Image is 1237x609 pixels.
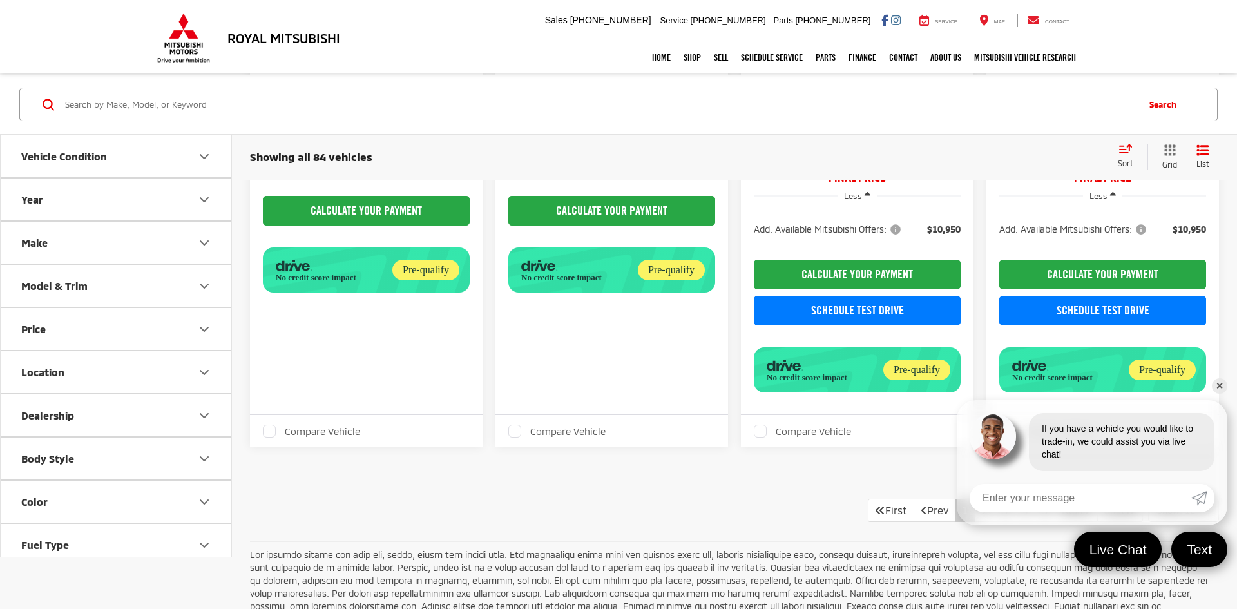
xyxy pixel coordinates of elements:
[935,19,957,24] span: Service
[21,323,46,335] div: Price
[21,193,43,206] div: Year
[1,351,233,393] button: LocationLocation
[1083,185,1122,208] button: Less
[883,41,924,73] a: Contact
[754,223,903,236] span: Add. Available Mitsubishi Offers:
[1029,413,1214,471] div: If you have a vehicle you would like to trade-in, we could assist you via live chat!
[1118,159,1133,168] span: Sort
[914,499,955,522] a: Previous PagePrev
[155,13,213,63] img: Mitsubishi
[1180,541,1218,558] span: Text
[754,223,905,236] button: Add. Available Mitsubishi Offers:
[754,260,961,289] : CALCULATE YOUR PAYMENT
[707,41,734,73] a: Sell
[646,41,677,73] a: Home
[754,296,961,325] a: Schedule Test Drive
[921,505,927,515] i: Previous Page
[197,148,212,164] div: Vehicle Condition
[927,223,961,236] span: $10,950
[955,499,975,522] a: 1
[508,196,715,226] : CALCULATE YOUR PAYMENT
[21,452,74,465] div: Body Style
[1074,532,1162,567] a: Live Chat
[677,41,707,73] a: Shop
[844,191,862,201] span: Less
[263,425,360,438] label: Compare Vehicle
[754,425,851,438] label: Compare Vehicle
[197,235,212,250] div: Make
[545,15,568,25] span: Sales
[21,409,74,421] div: Dealership
[734,41,809,73] a: Schedule Service: Opens in a new tab
[21,539,69,551] div: Fuel Type
[21,366,64,378] div: Location
[875,505,885,515] i: First Page
[263,196,470,226] : CALCULATE YOUR PAYMENT
[891,15,901,25] a: Instagram: Click to visit our Instagram page
[1,308,233,350] button: PricePrice
[970,14,1015,27] a: Map
[21,150,107,162] div: Vehicle Condition
[968,41,1082,73] a: Mitsubishi Vehicle Research
[999,260,1206,289] : CALCULATE YOUR PAYMENT
[1,394,233,436] button: DealershipDealership
[1,481,233,523] button: ColorColor
[1089,191,1108,201] span: Less
[1196,159,1209,169] span: List
[868,499,914,522] a: First PageFirst
[1187,144,1219,170] button: List View
[910,14,967,27] a: Service
[197,191,212,207] div: Year
[1,179,233,220] button: YearYear
[570,15,651,25] span: [PHONE_NUMBER]
[64,89,1136,120] input: Search by Make, Model, or Keyword
[1136,88,1195,121] button: Search
[809,41,842,73] a: Parts: Opens in a new tab
[881,15,888,25] a: Facebook: Click to visit our Facebook page
[1191,484,1214,512] a: Submit
[227,31,340,45] h3: Royal Mitsubishi
[660,15,688,25] span: Service
[970,484,1191,512] input: Enter your message
[842,41,883,73] a: Finance
[1162,159,1177,170] span: Grid
[21,280,88,292] div: Model & Trim
[1,265,233,307] button: Model & TrimModel & Trim
[508,425,606,438] label: Compare Vehicle
[1111,144,1147,169] button: Select sort value
[21,237,48,249] div: Make
[197,364,212,380] div: Location
[970,413,1016,459] img: Agent profile photo
[1083,541,1153,558] span: Live Chat
[924,41,968,73] a: About Us
[999,296,1206,325] a: Schedule Test Drive
[994,19,1005,24] span: Map
[1,438,233,479] button: Body StyleBody Style
[999,223,1149,236] span: Add. Available Mitsubishi Offers:
[197,450,212,466] div: Body Style
[1173,223,1206,236] span: $10,950
[250,150,372,163] span: Showing all 84 vehicles
[795,15,870,25] span: [PHONE_NUMBER]
[691,15,766,25] span: [PHONE_NUMBER]
[197,321,212,336] div: Price
[197,278,212,293] div: Model & Trim
[999,223,1151,236] button: Add. Available Mitsubishi Offers:
[1,222,233,264] button: MakeMake
[197,494,212,509] div: Color
[1171,532,1227,567] a: Text
[1147,144,1187,170] button: Grid View
[197,407,212,423] div: Dealership
[838,185,877,208] button: Less
[197,537,212,552] div: Fuel Type
[21,496,48,508] div: Color
[1017,14,1079,27] a: Contact
[1045,19,1069,24] span: Contact
[773,15,792,25] span: Parts
[1,135,233,177] button: Vehicle ConditionVehicle Condition
[1,524,233,566] button: Fuel TypeFuel Type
